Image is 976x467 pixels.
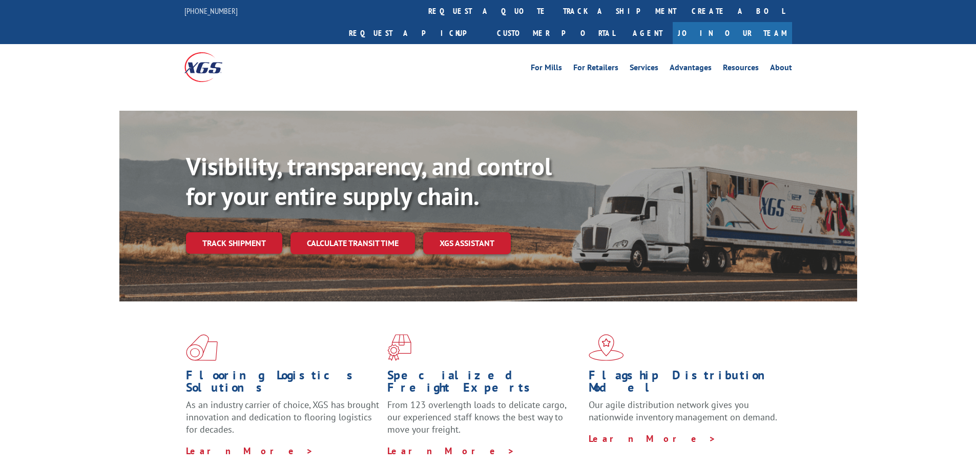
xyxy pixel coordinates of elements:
[387,445,515,457] a: Learn More >
[184,6,238,16] a: [PHONE_NUMBER]
[770,64,792,75] a: About
[387,399,581,444] p: From 123 overlength loads to delicate cargo, our experienced staff knows the best way to move you...
[622,22,673,44] a: Agent
[341,22,489,44] a: Request a pickup
[423,232,511,254] a: XGS ASSISTANT
[186,232,282,254] a: Track shipment
[186,369,380,399] h1: Flooring Logistics Solutions
[531,64,562,75] a: For Mills
[387,369,581,399] h1: Specialized Freight Experts
[186,334,218,361] img: xgs-icon-total-supply-chain-intelligence-red
[589,433,716,444] a: Learn More >
[387,334,411,361] img: xgs-icon-focused-on-flooring-red
[186,150,552,212] b: Visibility, transparency, and control for your entire supply chain.
[673,22,792,44] a: Join Our Team
[186,445,314,457] a: Learn More >
[723,64,759,75] a: Resources
[670,64,712,75] a: Advantages
[186,399,379,435] span: As an industry carrier of choice, XGS has brought innovation and dedication to flooring logistics...
[630,64,658,75] a: Services
[290,232,415,254] a: Calculate transit time
[589,369,782,399] h1: Flagship Distribution Model
[489,22,622,44] a: Customer Portal
[589,334,624,361] img: xgs-icon-flagship-distribution-model-red
[573,64,618,75] a: For Retailers
[589,399,777,423] span: Our agile distribution network gives you nationwide inventory management on demand.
